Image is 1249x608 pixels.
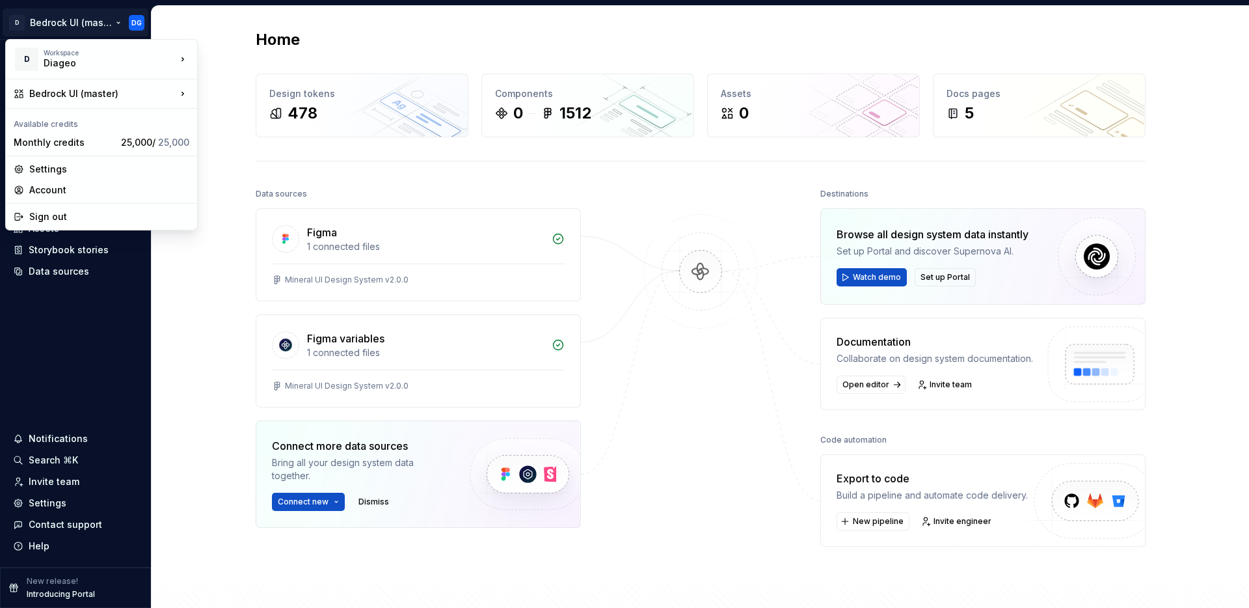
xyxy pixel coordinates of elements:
span: 25,000 [158,137,189,148]
div: Sign out [29,210,189,223]
div: Account [29,184,189,197]
div: Diageo [44,57,154,70]
span: 25,000 / [121,137,189,148]
div: Monthly credits [14,136,116,149]
div: Available credits [8,111,195,132]
div: Workspace [44,49,176,57]
div: Bedrock UI (master) [29,87,176,100]
div: D [15,48,38,71]
div: Settings [29,163,189,176]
